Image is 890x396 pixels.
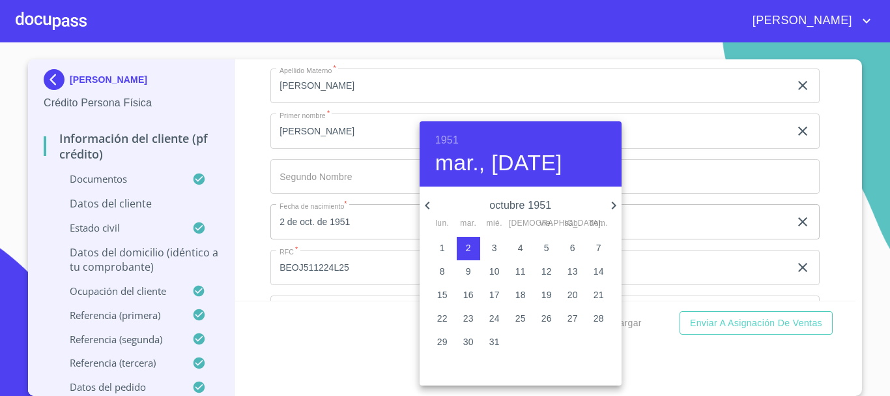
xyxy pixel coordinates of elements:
button: 31 [483,331,506,354]
button: 28 [587,307,610,331]
button: 18 [509,284,532,307]
p: 10 [489,265,500,278]
span: dom. [587,217,610,230]
p: 30 [463,335,474,348]
span: lun. [431,217,454,230]
p: 27 [567,312,578,325]
button: 24 [483,307,506,331]
p: octubre 1951 [435,198,606,213]
button: 2 [457,237,480,260]
p: 14 [594,265,604,278]
button: 11 [509,260,532,284]
button: 25 [509,307,532,331]
p: 23 [463,312,474,325]
p: 24 [489,312,500,325]
button: 26 [535,307,558,331]
p: 7 [596,241,601,254]
p: 11 [515,265,526,278]
p: 9 [466,265,471,278]
button: 9 [457,260,480,284]
p: 22 [437,312,448,325]
p: 12 [541,265,552,278]
button: 23 [457,307,480,331]
p: 31 [489,335,500,348]
p: 1 [440,241,445,254]
button: 13 [561,260,584,284]
button: 6 [561,237,584,260]
button: 30 [457,331,480,354]
button: 17 [483,284,506,307]
p: 16 [463,288,474,301]
button: 16 [457,284,480,307]
p: 21 [594,288,604,301]
p: 18 [515,288,526,301]
button: 4 [509,237,532,260]
button: mar., [DATE] [435,149,562,177]
p: 2 [466,241,471,254]
p: 17 [489,288,500,301]
span: mar. [457,217,480,230]
button: 12 [535,260,558,284]
button: 22 [431,307,454,331]
p: 8 [440,265,445,278]
button: 7 [587,237,610,260]
button: 27 [561,307,584,331]
p: 5 [544,241,549,254]
span: [DEMOGRAPHIC_DATA]. [509,217,532,230]
p: 19 [541,288,552,301]
button: 21 [587,284,610,307]
p: 26 [541,312,552,325]
p: 28 [594,312,604,325]
p: 6 [570,241,575,254]
span: sáb. [561,217,584,230]
button: 5 [535,237,558,260]
button: 20 [561,284,584,307]
span: vie. [535,217,558,230]
p: 13 [567,265,578,278]
p: 3 [492,241,497,254]
button: 10 [483,260,506,284]
button: 8 [431,260,454,284]
p: 20 [567,288,578,301]
span: mié. [483,217,506,230]
p: 4 [518,241,523,254]
button: 3 [483,237,506,260]
p: 25 [515,312,526,325]
button: 1951 [435,131,459,149]
p: 29 [437,335,448,348]
button: 14 [587,260,610,284]
p: 15 [437,288,448,301]
button: 15 [431,284,454,307]
button: 29 [431,331,454,354]
button: 1 [431,237,454,260]
button: 19 [535,284,558,307]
